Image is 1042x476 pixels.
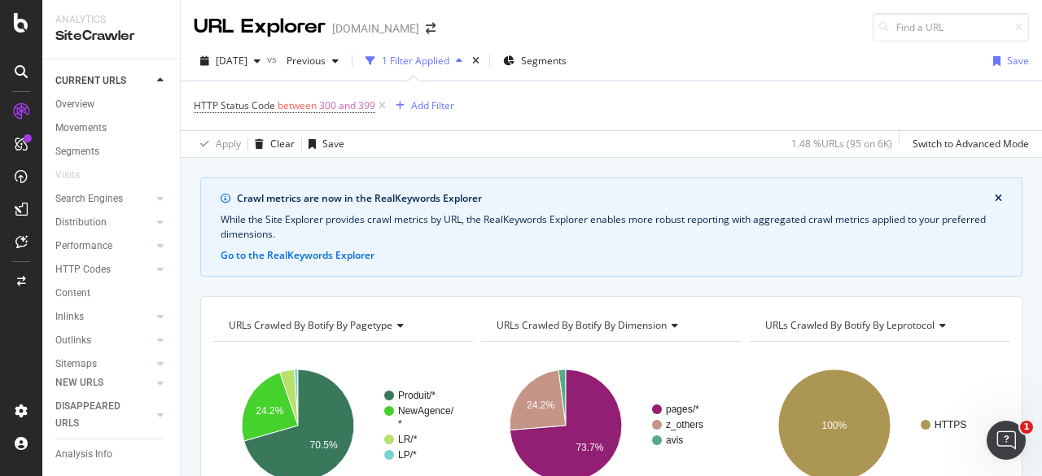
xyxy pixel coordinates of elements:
text: 24.2% [527,400,554,411]
span: URLs Crawled By Botify By pagetype [229,318,392,332]
button: Save [987,48,1029,74]
div: 1 Filter Applied [382,54,449,68]
div: Distribution [55,214,107,231]
text: 70.5% [310,439,338,451]
div: info banner [200,177,1022,277]
div: Switch to Advanced Mode [913,137,1029,151]
button: Go to the RealKeywords Explorer [221,248,374,263]
a: Overview [55,96,169,113]
button: Add Filter [389,96,454,116]
div: Sitemaps [55,356,97,373]
div: Crawl metrics are now in the RealKeywords Explorer [237,191,995,206]
div: arrow-right-arrow-left [426,23,436,34]
span: HTTP Status Code [194,98,275,112]
text: z_others [666,419,703,430]
div: NEW URLS [55,374,103,391]
text: pages/* [666,404,699,415]
button: Apply [194,131,241,157]
a: Movements [55,120,169,137]
div: 1.48 % URLs ( 95 on 6K ) [791,137,892,151]
a: Performance [55,238,152,255]
div: URL Explorer [194,13,326,41]
button: 1 Filter Applied [359,48,469,74]
div: Save [322,137,344,151]
div: times [469,53,483,69]
div: Overview [55,96,94,113]
span: between [278,98,317,112]
text: Produit/* [398,390,436,401]
a: HTTP Codes [55,261,152,278]
div: [DOMAIN_NAME] [332,20,419,37]
text: HTTPS [935,419,966,430]
a: NEW URLS [55,374,152,391]
div: Analytics [55,13,167,27]
span: vs [267,52,280,66]
div: Search Engines [55,190,123,207]
div: Content [55,285,90,302]
button: Clear [248,131,295,157]
div: Segments [55,143,99,160]
text: NewAgence/ [398,405,454,417]
text: 24.2% [256,405,283,417]
span: Segments [521,54,567,68]
button: Segments [497,48,573,74]
div: SiteCrawler [55,27,167,46]
div: Inlinks [55,308,84,325]
div: HTTP Codes [55,261,111,278]
button: close banner [991,188,1006,209]
h4: URLs Crawled By Botify By pagetype [225,312,458,338]
span: 2025 Oct. 9th [216,54,247,68]
div: Visits [55,167,80,184]
a: Analysis Info [55,446,169,463]
h4: URLs Crawled By Botify By leprotocol [762,312,995,338]
span: URLs Crawled By Botify By dimension [497,318,667,332]
a: Search Engines [55,190,152,207]
iframe: Intercom live chat [987,421,1026,460]
a: DISAPPEARED URLS [55,398,152,432]
div: Performance [55,238,112,255]
text: 73.7% [576,442,604,453]
a: Content [55,285,169,302]
div: Movements [55,120,107,137]
a: CURRENT URLS [55,72,152,90]
div: While the Site Explorer provides crawl metrics by URL, the RealKeywords Explorer enables more rob... [221,212,1002,242]
div: Clear [270,137,295,151]
input: Find a URL [873,13,1029,41]
div: Analysis Info [55,446,112,463]
div: DISAPPEARED URLS [55,398,138,432]
span: Previous [280,54,326,68]
button: Switch to Advanced Mode [906,131,1029,157]
div: CURRENT URLS [55,72,126,90]
a: Visits [55,167,96,184]
span: URLs Crawled By Botify By leprotocol [765,318,935,332]
div: Save [1007,54,1029,68]
a: Inlinks [55,308,152,325]
div: Outlinks [55,332,91,349]
a: Distribution [55,214,152,231]
text: avis [666,435,683,446]
button: Save [302,131,344,157]
h4: URLs Crawled By Botify By dimension [493,312,726,338]
button: Previous [280,48,345,74]
span: 1 [1020,421,1033,434]
div: Add Filter [411,98,454,112]
span: 300 and 399 [319,94,375,117]
text: 100% [821,420,847,431]
button: [DATE] [194,48,267,74]
div: Apply [216,137,241,151]
a: Segments [55,143,169,160]
a: Outlinks [55,332,152,349]
a: Sitemaps [55,356,152,373]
